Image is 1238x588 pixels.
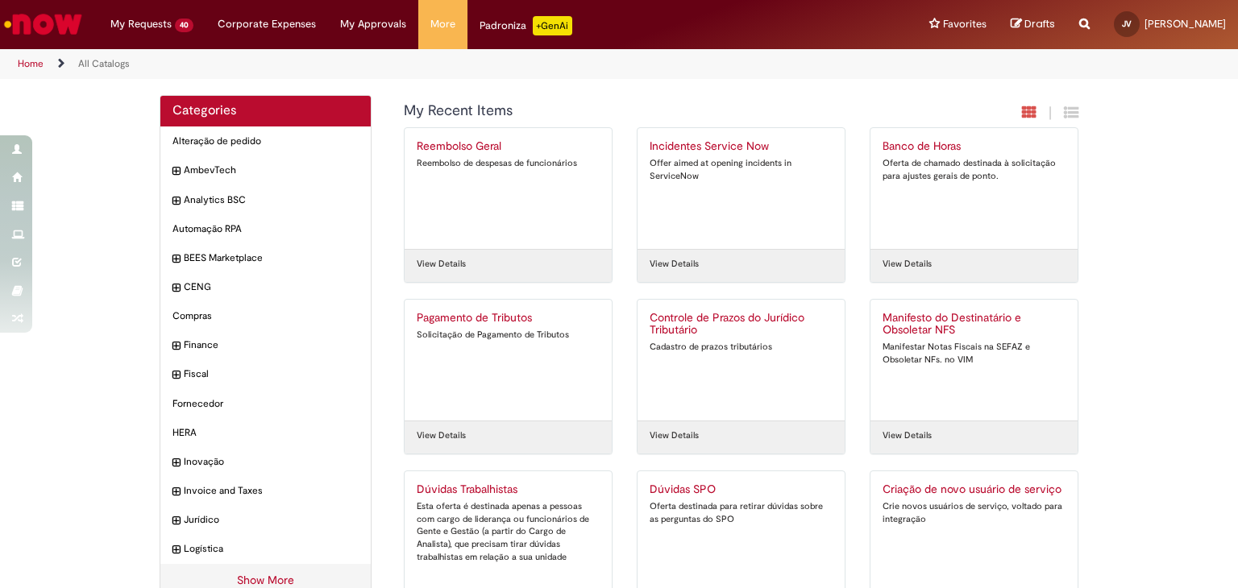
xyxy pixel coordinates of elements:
[160,476,371,506] div: expand category Invoice and Taxes Invoice and Taxes
[2,8,85,40] img: ServiceNow
[160,301,371,331] div: Compras
[883,157,1066,182] div: Oferta de chamado destinada à solicitação para ajustes gerais de ponto.
[480,16,572,35] div: Padroniza
[12,49,813,79] ul: Page breadcrumbs
[650,429,699,442] a: View Details
[883,140,1066,153] h2: Banco de Horas
[883,258,932,271] a: View Details
[650,312,833,337] h2: Controle de Prazos do Jurídico Tributário
[160,330,371,360] div: expand category Finance Finance
[172,455,180,471] i: expand category Inovação
[417,429,466,442] a: View Details
[650,341,833,354] div: Cadastro de prazos tributários
[417,500,600,564] div: Esta oferta é destinada apenas a pessoas com cargo de liderança ou funcionários de Gente e Gestão...
[404,103,904,119] h1: {"description":"","title":"My Recent Items"} Category
[1122,19,1132,29] span: JV
[160,126,371,156] div: Alteração de pedido
[650,140,833,153] h2: Incidentes Service Now
[184,455,359,469] span: Inovação
[184,513,359,527] span: Jurídico
[533,16,572,35] p: +GenAi
[172,193,180,209] i: expand category Analytics BSC
[883,429,932,442] a: View Details
[160,185,371,215] div: expand category Analytics BSC Analytics BSC
[172,135,359,148] span: Alteração de pedido
[160,534,371,564] div: expand category Logística Logística
[184,484,359,498] span: Invoice and Taxes
[1049,104,1052,122] span: |
[184,193,359,207] span: Analytics BSC
[650,258,699,271] a: View Details
[172,222,359,236] span: Automação RPA
[172,309,359,323] span: Compras
[184,280,359,294] span: CENG
[184,251,359,265] span: BEES Marketplace
[110,16,172,32] span: My Requests
[870,128,1078,249] a: Banco de Horas Oferta de chamado destinada à solicitação para ajustes gerais de ponto.
[417,329,600,342] div: Solicitação de Pagamento de Tributos
[218,16,316,32] span: Corporate Expenses
[417,312,600,325] h2: Pagamento de Tributos
[175,19,193,32] span: 40
[172,397,359,411] span: Fornecedor
[943,16,987,32] span: Favorites
[172,164,180,180] i: expand category AmbevTech
[184,164,359,177] span: AmbevTech
[650,157,833,182] div: Offer aimed at opening incidents in ServiceNow
[160,243,371,273] div: expand category BEES Marketplace BEES Marketplace
[870,300,1078,420] a: Manifesto do Destinatário e Obsoletar NFS Manifestar Notas Fiscais na SEFAZ e Obsoletar NFs. no VIM
[883,483,1066,496] h2: Criação de novo usuário de serviço
[405,300,612,420] a: Pagamento de Tributos Solicitação de Pagamento de Tributos
[184,542,359,556] span: Logística
[650,500,833,525] div: Oferta destinada para retirar dúvidas sobre as perguntas do SPO
[237,573,294,587] a: Show More
[160,155,371,185] div: expand category AmbevTech AmbevTech
[184,367,359,381] span: Fiscal
[172,484,180,500] i: expand category Invoice and Taxes
[172,542,180,558] i: expand category Logística
[160,447,371,477] div: expand category Inovação Inovação
[172,367,180,383] i: expand category Fiscal
[160,389,371,419] div: Fornecedor
[1145,17,1226,31] span: [PERSON_NAME]
[417,140,600,153] h2: Reembolso Geral
[405,128,612,249] a: Reembolso Geral Reembolso de despesas de funcionários
[430,16,455,32] span: More
[638,300,845,420] a: Controle de Prazos do Jurídico Tributário Cadastro de prazos tributários
[172,338,180,354] i: expand category Finance
[172,426,359,440] span: HERA
[883,341,1066,366] div: Manifestar Notas Fiscais na SEFAZ e Obsoletar NFs. no VIM
[1022,105,1037,120] i: Card View
[78,57,130,70] a: All Catalogs
[1024,16,1055,31] span: Drafts
[883,500,1066,525] div: Crie novos usuários de serviço, voltado para integração
[160,214,371,244] div: Automação RPA
[417,258,466,271] a: View Details
[340,16,406,32] span: My Approvals
[650,483,833,496] h2: Dúvidas SPO
[1064,105,1078,120] i: Grid View
[18,57,44,70] a: Home
[160,418,371,448] div: HERA
[417,483,600,496] h2: Dúvidas Trabalhistas
[160,272,371,302] div: expand category CENG CENG
[160,505,371,535] div: expand category Jurídico Jurídico
[172,280,180,296] i: expand category CENG
[160,126,371,564] ul: Categories
[172,104,359,118] h2: Categories
[172,251,180,267] i: expand category BEES Marketplace
[172,513,180,529] i: expand category Jurídico
[1011,17,1055,32] a: Drafts
[638,128,845,249] a: Incidentes Service Now Offer aimed at opening incidents in ServiceNow
[184,338,359,352] span: Finance
[160,359,371,389] div: expand category Fiscal Fiscal
[883,312,1066,337] h2: Manifesto do Destinatário e Obsoletar NFS
[417,157,600,170] div: Reembolso de despesas de funcionários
